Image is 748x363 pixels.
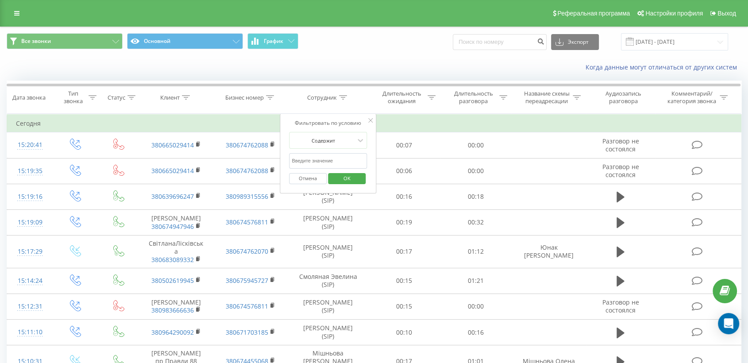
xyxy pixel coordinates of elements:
[139,293,213,319] td: [PERSON_NAME]
[16,324,44,341] div: 15:11:10
[718,313,739,334] div: Open Intercom Messenger
[289,119,367,127] div: Фильтровать по условию
[666,90,717,105] div: Комментарий/категория звонка
[151,166,194,175] a: 380665029414
[328,173,366,184] button: OK
[139,236,213,268] td: СвітланаЛісківська
[453,34,547,50] input: Поиск по номеру
[368,158,440,184] td: 00:06
[557,10,630,17] span: Реферальная программа
[226,302,268,310] a: 380674576811
[151,328,194,336] a: 380964290092
[7,115,741,132] td: Сегодня
[151,255,194,264] a: 380683089332
[16,298,44,315] div: 15:12:31
[551,34,599,50] button: Экспорт
[368,184,440,209] td: 00:16
[586,63,741,71] a: Когда данные могут отличаться от других систем
[16,162,44,180] div: 15:19:35
[440,184,512,209] td: 00:18
[226,247,268,255] a: 380674762070
[247,33,298,49] button: График
[108,94,125,101] div: Статус
[226,328,268,336] a: 380671703185
[16,272,44,290] div: 15:14:24
[523,90,571,105] div: Название схемы переадресации
[151,222,194,231] a: 380674947946
[440,268,512,293] td: 01:21
[368,132,440,158] td: 00:07
[289,153,367,169] input: Введите значение
[225,94,264,101] div: Бизнес номер
[440,132,512,158] td: 00:00
[602,298,639,314] span: Разговор не состоялся
[226,276,268,285] a: 380675945727
[288,184,368,209] td: [PERSON_NAME] (SIP)
[151,276,194,285] a: 380502619945
[151,141,194,149] a: 380665029414
[139,209,213,235] td: [PERSON_NAME]
[368,268,440,293] td: 00:15
[151,306,194,314] a: 380983666636
[160,94,180,101] div: Клиент
[288,293,368,319] td: [PERSON_NAME] (SIP)
[335,171,359,185] span: OK
[151,192,194,201] a: 380639696247
[440,293,512,319] td: 00:00
[602,162,639,179] span: Разговор не состоялся
[226,192,268,201] a: 380989315556
[307,94,337,101] div: Сотрудник
[288,209,368,235] td: [PERSON_NAME] (SIP)
[440,158,512,184] td: 00:00
[440,209,512,235] td: 00:32
[717,10,736,17] span: Выход
[368,320,440,345] td: 00:10
[21,38,51,45] span: Все звонки
[16,214,44,231] div: 15:19:09
[368,209,440,235] td: 00:19
[288,236,368,268] td: [PERSON_NAME] (SIP)
[127,33,243,49] button: Основной
[226,218,268,226] a: 380674576811
[602,137,639,153] span: Разговор не состоялся
[440,236,512,268] td: 01:12
[368,293,440,319] td: 00:15
[7,33,123,49] button: Все звонки
[226,166,268,175] a: 380674762088
[12,94,46,101] div: Дата звонка
[512,236,586,268] td: Юнак [PERSON_NAME]
[450,90,497,105] div: Длительность разговора
[16,136,44,154] div: 15:20:41
[645,10,703,17] span: Настройки профиля
[16,243,44,260] div: 15:17:29
[288,268,368,293] td: Смоляная Эвелина (SIP)
[595,90,652,105] div: Аудиозапись разговора
[378,90,425,105] div: Длительность ожидания
[61,90,86,105] div: Тип звонка
[16,188,44,205] div: 15:19:16
[289,173,327,184] button: Отмена
[264,38,283,44] span: График
[440,320,512,345] td: 00:16
[226,141,268,149] a: 380674762088
[368,236,440,268] td: 00:17
[288,320,368,345] td: [PERSON_NAME] (SIP)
